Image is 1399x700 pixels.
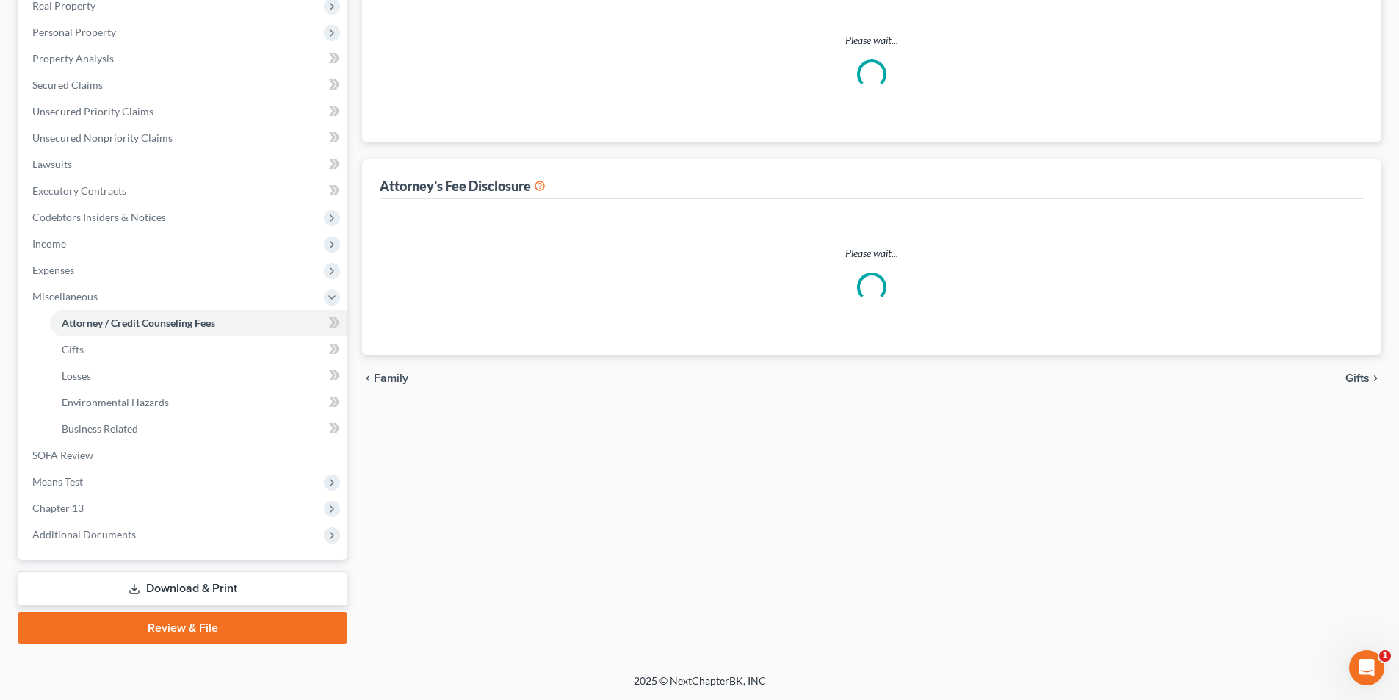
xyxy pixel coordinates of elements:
[32,502,84,514] span: Chapter 13
[18,612,347,644] a: Review & File
[32,237,66,250] span: Income
[1370,372,1381,384] i: chevron_right
[62,369,91,382] span: Losses
[32,475,83,488] span: Means Test
[32,211,166,223] span: Codebtors Insiders & Notices
[62,396,169,408] span: Environmental Hazards
[32,131,173,144] span: Unsecured Nonpriority Claims
[18,571,347,606] a: Download & Print
[21,125,347,151] a: Unsecured Nonpriority Claims
[62,343,84,356] span: Gifts
[21,98,347,125] a: Unsecured Priority Claims
[62,317,215,329] span: Attorney / Credit Counseling Fees
[374,372,408,384] span: Family
[32,158,72,170] span: Lawsuits
[32,26,116,38] span: Personal Property
[380,177,546,195] div: Attorney's Fee Disclosure
[62,422,138,435] span: Business Related
[50,310,347,336] a: Attorney / Credit Counseling Fees
[1379,650,1391,662] span: 1
[21,442,347,469] a: SOFA Review
[1345,372,1370,384] span: Gifts
[32,52,114,65] span: Property Analysis
[50,363,347,389] a: Losses
[32,105,153,118] span: Unsecured Priority Claims
[391,246,1352,261] p: Please wait...
[50,389,347,416] a: Environmental Hazards
[50,336,347,363] a: Gifts
[281,674,1118,700] div: 2025 © NextChapterBK, INC
[32,449,93,461] span: SOFA Review
[391,33,1352,48] p: Please wait...
[50,416,347,442] a: Business Related
[32,290,98,303] span: Miscellaneous
[1349,650,1384,685] iframe: Intercom live chat
[21,46,347,72] a: Property Analysis
[21,72,347,98] a: Secured Claims
[32,528,136,541] span: Additional Documents
[21,151,347,178] a: Lawsuits
[362,372,374,384] i: chevron_left
[32,184,126,197] span: Executory Contracts
[32,264,74,276] span: Expenses
[21,178,347,204] a: Executory Contracts
[32,79,103,91] span: Secured Claims
[362,372,408,384] button: chevron_left Family
[1345,372,1381,384] button: Gifts chevron_right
